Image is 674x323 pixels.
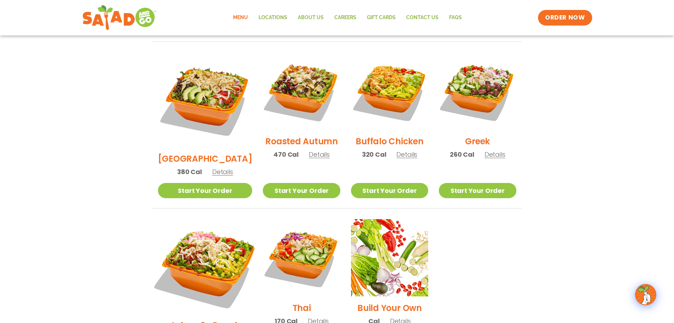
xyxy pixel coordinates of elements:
[82,4,157,32] img: new-SAG-logo-768×292
[439,183,516,198] a: Start Your Order
[263,52,340,130] img: Product photo for Roasted Autumn Salad
[465,135,490,147] h2: Greek
[149,211,260,322] img: Product photo for Jalapeño Ranch Salad
[545,13,585,22] span: ORDER NOW
[228,10,253,26] a: Menu
[263,219,340,296] img: Product photo for Thai Salad
[228,10,467,26] nav: Menu
[401,10,444,26] a: Contact Us
[357,302,422,314] h2: Build Your Own
[158,183,253,198] a: Start Your Order
[265,135,338,147] h2: Roasted Autumn
[293,10,329,26] a: About Us
[158,52,253,147] img: Product photo for BBQ Ranch Salad
[263,183,340,198] a: Start Your Order
[351,219,428,296] img: Product photo for Build Your Own
[538,10,592,26] a: ORDER NOW
[356,135,423,147] h2: Buffalo Chicken
[444,10,467,26] a: FAQs
[177,167,202,177] span: 380 Cal
[362,150,386,159] span: 320 Cal
[212,167,233,176] span: Details
[636,285,656,305] img: wpChatIcon
[293,302,311,314] h2: Thai
[396,150,417,159] span: Details
[362,10,401,26] a: GIFT CARDS
[309,150,330,159] span: Details
[450,150,474,159] span: 260 Cal
[485,150,505,159] span: Details
[351,52,428,130] img: Product photo for Buffalo Chicken Salad
[253,10,293,26] a: Locations
[351,183,428,198] a: Start Your Order
[329,10,362,26] a: Careers
[273,150,299,159] span: 470 Cal
[158,152,253,165] h2: [GEOGRAPHIC_DATA]
[439,52,516,130] img: Product photo for Greek Salad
